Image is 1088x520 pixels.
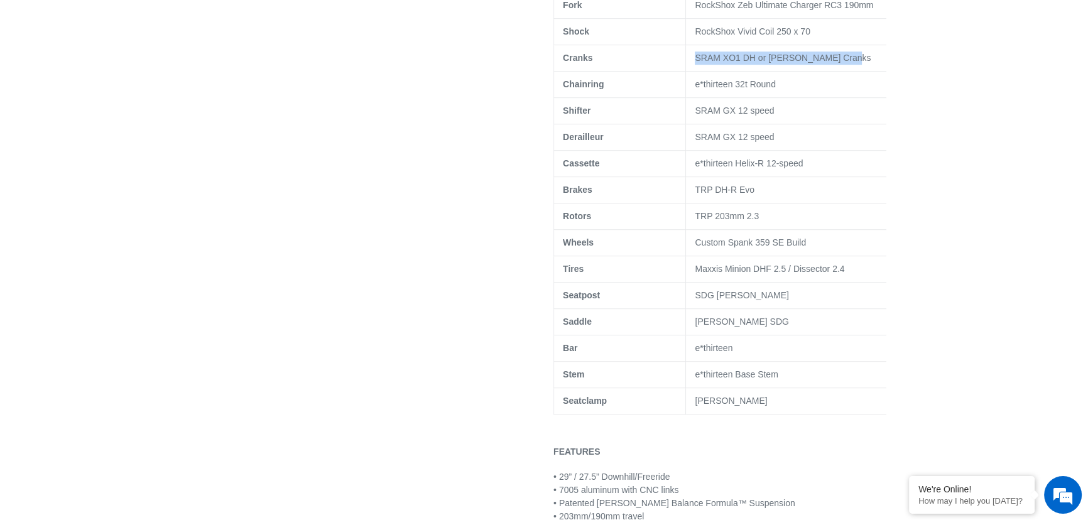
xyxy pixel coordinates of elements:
[686,98,899,124] td: SRAM GX 12 speed
[563,396,607,406] b: Seatclamp
[563,369,584,379] b: Stem
[563,106,590,116] b: Shifter
[84,70,230,87] div: Chat with us now
[563,264,584,274] b: Tires
[206,6,236,36] div: Minimize live chat window
[695,25,889,38] p: RockShox Vivid Coil 250 x 70
[563,53,592,63] b: Cranks
[563,132,604,142] b: Derailleur
[686,177,899,203] td: TRP DH-R Evo
[553,447,600,457] strong: FEATURES
[695,343,732,353] span: e*thirteen
[563,343,577,353] b: Bar
[14,69,33,88] div: Navigation go back
[695,290,788,300] span: SDG [PERSON_NAME]
[563,317,592,327] b: Saddle
[695,396,767,406] span: [PERSON_NAME]
[563,237,594,247] b: Wheels
[918,496,1025,506] p: How may I help you today?
[918,484,1025,494] div: We're Online!
[6,343,239,387] textarea: Type your message and hit 'Enter'
[695,79,775,89] span: e*thirteen 32t Round
[563,185,592,195] b: Brakes
[563,158,599,168] b: Cassette
[686,230,899,256] td: Custom Spank 359 SE Build
[695,132,774,142] span: SRAM GX 12 speed
[563,211,591,221] b: Rotors
[695,211,759,221] span: TRP 203mm 2.3
[695,264,844,274] span: Maxxis Minion DHF 2.5 / Dissector 2.4
[695,369,778,379] span: e*thirteen Base Stem
[40,63,72,94] img: d_696896380_company_1647369064580_696896380
[73,158,173,285] span: We're online!
[695,158,803,168] span: e*thirteen Helix-R 12-speed
[695,317,788,327] span: [PERSON_NAME] SDG
[563,26,589,36] b: Shock
[695,53,871,63] span: SRAM XO1 DH or [PERSON_NAME] Cranks
[563,79,604,89] b: Chainring
[563,290,600,300] b: Seatpost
